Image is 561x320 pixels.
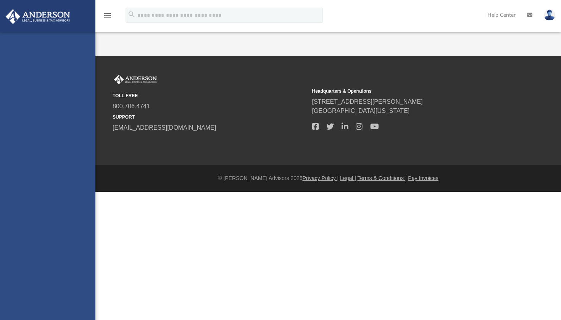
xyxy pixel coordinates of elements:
[113,75,158,85] img: Anderson Advisors Platinum Portal
[303,175,339,181] a: Privacy Policy |
[103,14,112,20] a: menu
[95,174,561,182] div: © [PERSON_NAME] Advisors 2025
[312,108,410,114] a: [GEOGRAPHIC_DATA][US_STATE]
[113,124,216,131] a: [EMAIL_ADDRESS][DOMAIN_NAME]
[127,10,136,19] i: search
[113,103,150,109] a: 800.706.4741
[312,88,506,95] small: Headquarters & Operations
[340,175,356,181] a: Legal |
[103,11,112,20] i: menu
[408,175,438,181] a: Pay Invoices
[113,114,307,121] small: SUPPORT
[3,9,73,24] img: Anderson Advisors Platinum Portal
[312,98,423,105] a: [STREET_ADDRESS][PERSON_NAME]
[358,175,407,181] a: Terms & Conditions |
[544,10,555,21] img: User Pic
[113,92,307,99] small: TOLL FREE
